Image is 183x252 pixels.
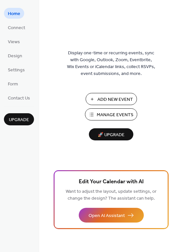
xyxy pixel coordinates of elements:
[8,25,25,31] span: Connect
[79,208,144,223] button: Open AI Assistant
[4,50,26,61] a: Design
[89,212,125,219] span: Open AI Assistant
[85,108,137,120] button: Manage Events
[93,131,129,139] span: 🚀 Upgrade
[86,93,137,105] button: Add New Event
[8,95,30,102] span: Contact Us
[8,67,25,74] span: Settings
[8,53,22,60] span: Design
[67,50,155,77] span: Display one-time or recurring events, sync with Google, Outlook, Zoom, Eventbrite, Wix Events or ...
[8,39,20,45] span: Views
[97,112,133,118] span: Manage Events
[89,128,133,140] button: 🚀 Upgrade
[4,22,29,33] a: Connect
[4,92,34,103] a: Contact Us
[8,81,18,88] span: Form
[79,177,144,187] span: Edit Your Calendar with AI
[4,36,24,47] a: Views
[4,8,24,19] a: Home
[8,10,20,17] span: Home
[97,96,133,103] span: Add New Event
[9,117,29,123] span: Upgrade
[4,78,22,89] a: Form
[4,113,34,125] button: Upgrade
[66,187,157,203] span: Want to adjust the layout, update settings, or change the design? The assistant can help.
[4,64,29,75] a: Settings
